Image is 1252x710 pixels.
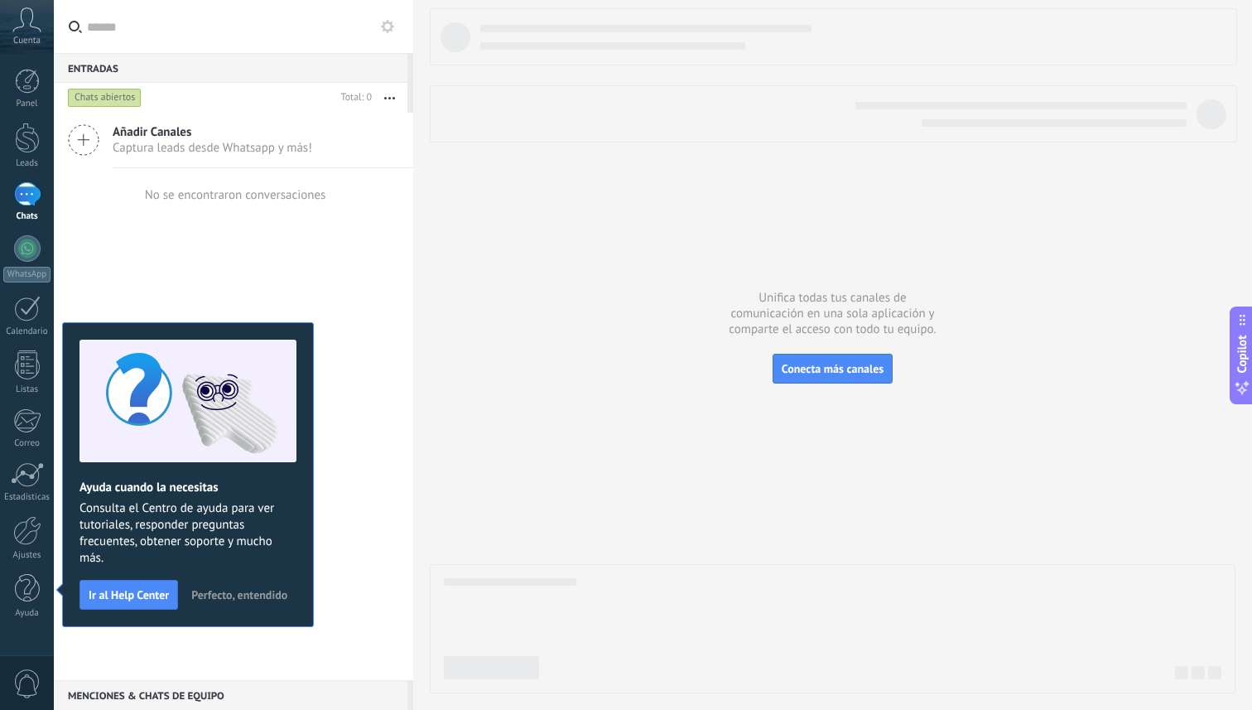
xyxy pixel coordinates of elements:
span: Ir al Help Center [89,589,169,601]
span: Cuenta [13,36,41,46]
div: No se encontraron conversaciones [145,187,326,203]
div: Leads [3,158,51,169]
div: Calendario [3,326,51,337]
span: Copilot [1234,335,1250,373]
button: Ir al Help Center [79,580,178,610]
div: Chats [3,211,51,222]
div: WhatsApp [3,267,51,283]
button: Perfecto, entendido [184,582,295,607]
div: Ajustes [3,550,51,561]
h2: Ayuda cuando la necesitas [79,480,296,495]
div: Correo [3,438,51,449]
div: Chats abiertos [68,88,142,108]
span: Conecta más canales [782,361,884,376]
div: Menciones & Chats de equipo [54,680,407,710]
div: Panel [3,99,51,109]
span: Perfecto, entendido [191,589,287,601]
div: Entradas [54,53,407,83]
div: Total: 0 [335,89,372,106]
span: Consulta el Centro de ayuda para ver tutoriales, responder preguntas frecuentes, obtener soporte ... [79,500,296,567]
div: Estadísticas [3,492,51,503]
button: Conecta más canales [773,354,893,384]
span: Captura leads desde Whatsapp y más! [113,140,312,156]
div: Ayuda [3,608,51,619]
div: Listas [3,384,51,395]
span: Añadir Canales [113,124,312,140]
